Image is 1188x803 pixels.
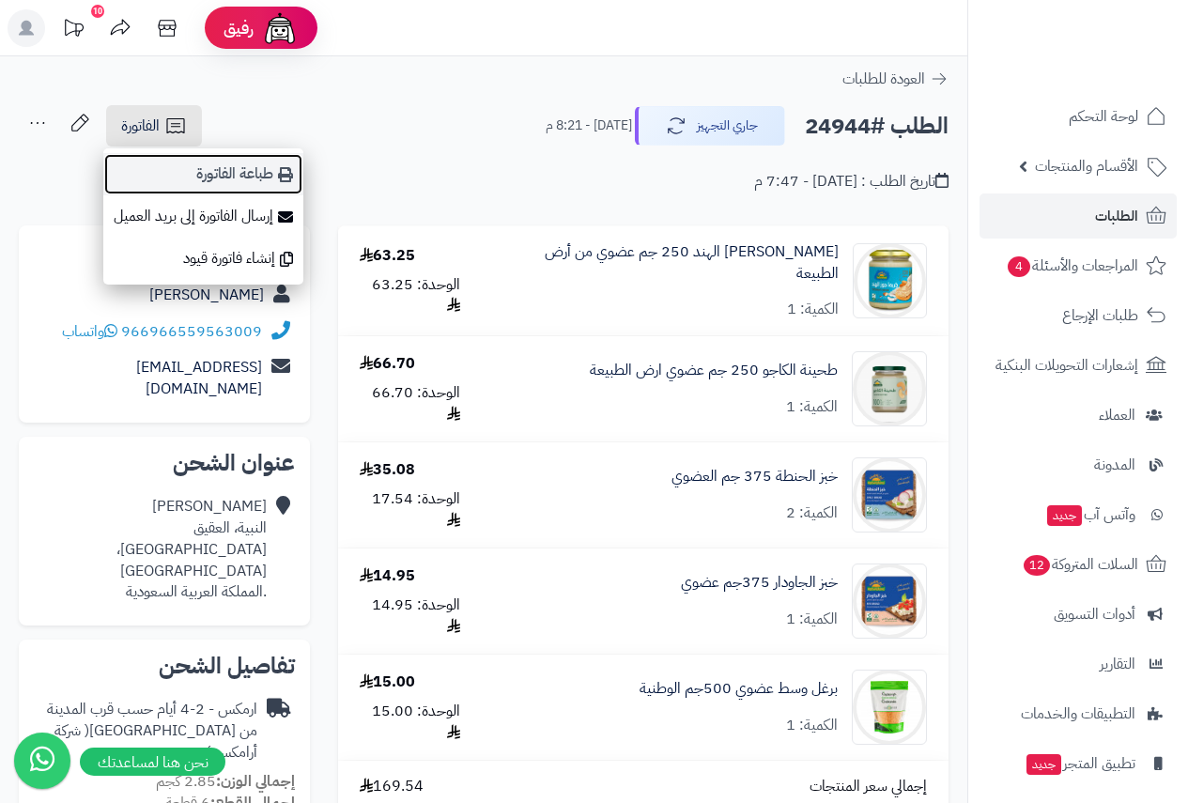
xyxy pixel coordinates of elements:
a: المراجعات والأسئلة4 [980,243,1177,288]
span: طلبات الإرجاع [1062,302,1138,329]
img: 1750692070-709993309137-90x90.png [853,351,926,426]
img: 1737364003-6281062551585-90x90.jpg [853,670,926,745]
img: ai-face.png [261,9,299,47]
span: جديد [1047,505,1082,526]
span: التطبيقات والخدمات [1021,701,1135,727]
a: تطبيق المتجرجديد [980,741,1177,786]
div: تاريخ الطلب : [DATE] - 7:47 م [754,171,949,193]
div: الوحدة: 63.25 [360,274,460,317]
span: 4 [1008,256,1030,277]
span: العملاء [1099,402,1135,428]
span: أدوات التسويق [1054,601,1135,627]
a: إنشاء فاتورة قيود [103,238,303,280]
a: إشعارات التحويلات البنكية [980,343,1177,388]
strong: إجمالي الوزن: [216,770,295,793]
a: [EMAIL_ADDRESS][DOMAIN_NAME] [136,356,262,400]
a: خبز الحنطة 375 جم العضوي [671,466,838,487]
a: 966966559563009 [121,320,262,343]
a: برغل وسط عضوي 500جم الوطنية [640,678,838,700]
span: الفاتورة [121,115,160,137]
div: الوحدة: 17.54 [360,488,460,532]
a: [PERSON_NAME] [149,284,264,306]
img: 1671472546-rye_bread-90x90.jpg [853,564,926,639]
a: العملاء [980,393,1177,438]
span: السلات المتروكة [1022,551,1138,578]
a: تحديثات المنصة [50,9,97,52]
span: إشعارات التحويلات البنكية [995,352,1138,378]
a: طلبات الإرجاع [980,293,1177,338]
h2: عنوان الشحن [34,452,295,474]
div: الوحدة: 15.00 [360,701,460,744]
div: ارمكس - 2-4 أيام حسب قرب المدينة من [GEOGRAPHIC_DATA] [34,699,257,764]
div: الوحدة: 14.95 [360,595,460,638]
a: لوحة التحكم [980,94,1177,139]
span: ( شركة أرامكس ) [54,719,257,764]
div: الكمية: 1 [786,609,838,630]
h2: الطلب #24944 [805,107,949,146]
div: الكمية: 1 [786,715,838,736]
a: الطلبات [980,193,1177,239]
span: 12 [1024,555,1050,576]
div: 10 [91,5,104,18]
a: أدوات التسويق [980,592,1177,637]
span: 169.54 [360,776,424,797]
span: المراجعات والأسئلة [1006,253,1138,279]
div: 66.70 [360,353,415,375]
img: coconut-cream-1_10-90x90.jpg [854,243,926,318]
a: المدونة [980,442,1177,487]
a: إرسال الفاتورة إلى بريد العميل [103,195,303,238]
div: الكمية: 2 [786,502,838,524]
a: التطبيقات والخدمات [980,691,1177,736]
div: الوحدة: 66.70 [360,382,460,425]
div: الكمية: 1 [786,396,838,418]
a: العودة للطلبات [842,68,949,90]
a: التقارير [980,641,1177,687]
div: 15.00 [360,672,415,693]
a: طحينة الكاجو 250 جم عضوي ارض الطبيعة [590,360,838,381]
span: الأقسام والمنتجات [1035,153,1138,179]
div: 63.25 [360,245,415,267]
a: السلات المتروكة12 [980,542,1177,587]
h2: تفاصيل الشحن [34,655,295,677]
span: لوحة التحكم [1069,103,1138,130]
img: 1671472386-spelt_bread-90x90.jpg [853,457,926,533]
div: الكمية: 1 [787,299,839,320]
a: خبز الجاودار 375جم عضوي [681,572,838,594]
div: 35.08 [360,459,415,481]
a: واتساب [62,320,117,343]
span: التقارير [1100,651,1135,677]
a: طباعة الفاتورة [103,153,303,195]
span: تطبيق المتجر [1025,750,1135,777]
a: الفاتورة [106,105,202,147]
span: جديد [1026,754,1061,775]
span: رفيق [224,17,254,39]
a: وآتس آبجديد [980,492,1177,537]
h2: تفاصيل العميل [34,240,295,263]
span: إجمالي سعر المنتجات [810,776,927,797]
span: المدونة [1094,452,1135,478]
span: وآتس آب [1045,502,1135,528]
span: الطلبات [1095,203,1138,229]
span: العودة للطلبات [842,68,925,90]
small: [DATE] - 8:21 م [546,116,632,135]
small: 2.85 كجم [156,770,295,793]
div: 14.95 [360,565,415,587]
div: [PERSON_NAME] النبية، العقيق [GEOGRAPHIC_DATA]، [GEOGRAPHIC_DATA] .المملكة العربية السعودية [34,496,267,603]
button: جاري التجهيز [635,106,785,146]
a: [PERSON_NAME] الهند 250 جم عضوي من أرض الطبيعة [503,241,839,285]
